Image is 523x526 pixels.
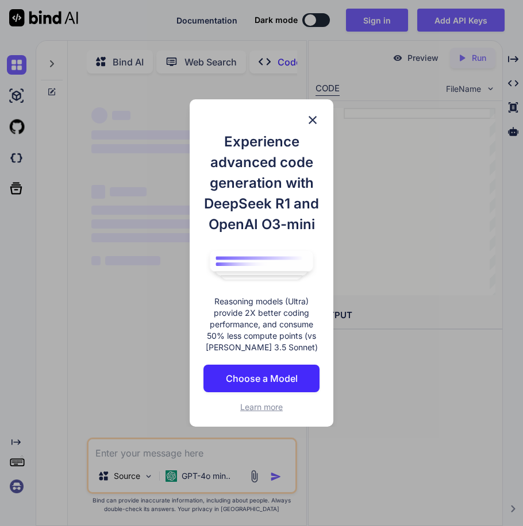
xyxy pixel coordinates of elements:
p: Reasoning models (Ultra) provide 2X better coding performance, and consume 50% less compute point... [203,296,320,353]
img: close [306,113,320,127]
span: Learn more [240,402,283,412]
p: Choose a Model [226,372,298,385]
button: Choose a Model [203,365,320,392]
h1: Experience advanced code generation with DeepSeek R1 and OpenAI O3-mini [203,131,320,235]
img: bind logo [203,246,320,285]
